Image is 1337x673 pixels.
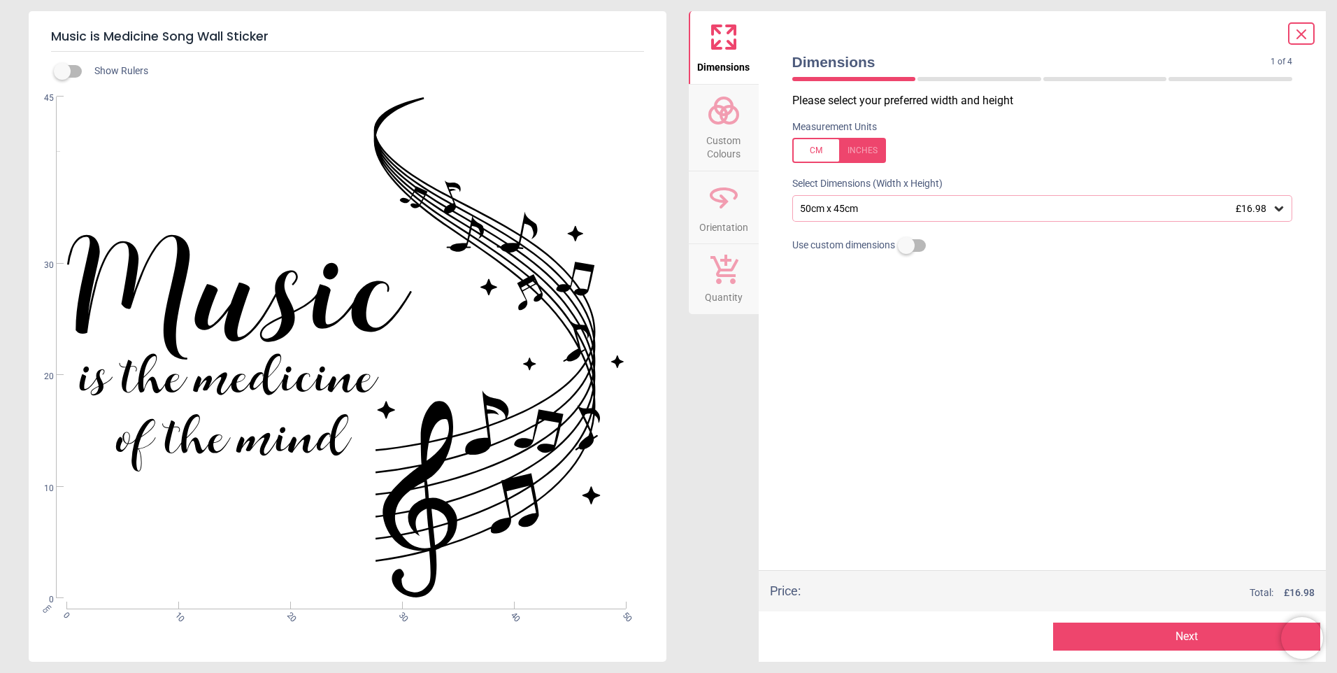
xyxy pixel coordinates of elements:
[27,371,54,383] span: 20
[689,11,759,84] button: Dimensions
[689,171,759,244] button: Orientation
[1284,586,1315,600] span: £
[705,284,743,305] span: Quantity
[508,610,517,619] span: 40
[27,594,54,606] span: 0
[1053,623,1320,651] button: Next
[689,244,759,314] button: Quantity
[61,610,70,619] span: 0
[699,214,748,235] span: Orientation
[799,203,1273,215] div: 50cm x 45cm
[27,483,54,495] span: 10
[1289,587,1315,598] span: 16.98
[51,22,644,52] h5: Music is Medicine Song Wall Sticker
[792,120,877,134] label: Measurement Units
[792,52,1271,72] span: Dimensions
[62,63,666,80] div: Show Rulers
[1236,203,1266,214] span: £16.98
[697,54,750,75] span: Dimensions
[27,260,54,271] span: 30
[41,602,53,615] span: cm
[781,177,943,191] label: Select Dimensions (Width x Height)
[822,586,1315,600] div: Total:
[792,93,1304,108] p: Please select your preferred width and height
[689,85,759,171] button: Custom Colours
[690,127,757,162] span: Custom Colours
[284,610,293,619] span: 20
[770,582,801,600] div: Price :
[792,239,895,253] span: Use custom dimensions
[1271,56,1292,68] span: 1 of 4
[27,92,54,104] span: 45
[1281,617,1323,659] iframe: Brevo live chat
[172,610,181,619] span: 10
[396,610,405,619] span: 30
[620,610,629,619] span: 50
